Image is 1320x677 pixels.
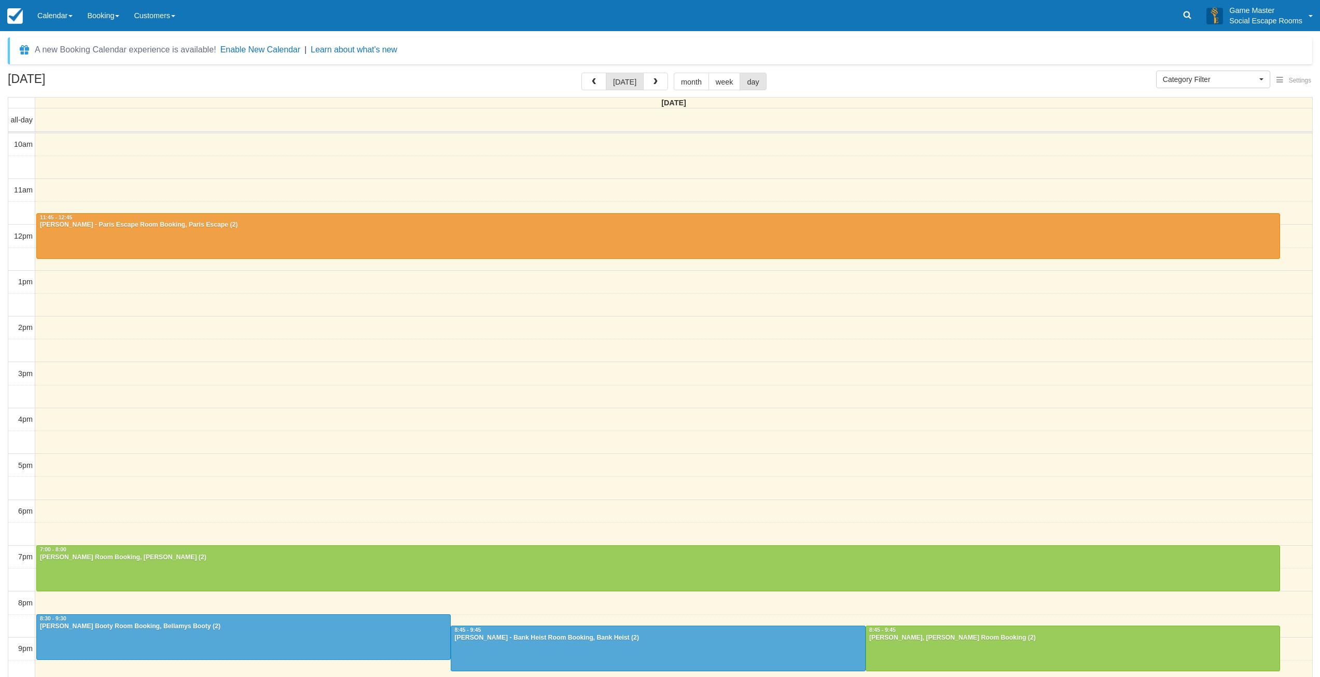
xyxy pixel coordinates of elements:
a: 8:30 - 9:30[PERSON_NAME] Booty Room Booking, Bellamys Booty (2) [36,614,451,660]
span: 8:30 - 9:30 [40,616,66,621]
span: Settings [1289,77,1311,84]
span: Category Filter [1163,74,1257,85]
button: Enable New Calendar [220,45,300,55]
p: Game Master [1229,5,1302,16]
button: day [740,73,766,90]
span: 10am [14,140,33,148]
button: Category Filter [1156,71,1270,88]
span: all-day [11,116,33,124]
span: [DATE] [661,99,686,107]
h2: [DATE] [8,73,139,92]
span: 5pm [18,461,33,469]
span: 8:45 - 9:45 [454,627,481,633]
span: 12pm [14,232,33,240]
img: checkfront-main-nav-mini-logo.png [7,8,23,24]
span: 4pm [18,415,33,423]
a: 8:45 - 9:45[PERSON_NAME], [PERSON_NAME] Room Booking (2) [866,626,1280,671]
button: week [708,73,741,90]
div: [PERSON_NAME] Booty Room Booking, Bellamys Booty (2) [39,623,448,631]
a: 7:00 - 8:00[PERSON_NAME] Room Booking, [PERSON_NAME] (2) [36,545,1280,591]
a: 8:45 - 9:45[PERSON_NAME] - Bank Heist Room Booking, Bank Heist (2) [451,626,866,671]
span: 6pm [18,507,33,515]
div: [PERSON_NAME] Room Booking, [PERSON_NAME] (2) [39,554,1277,562]
button: [DATE] [606,73,644,90]
p: Social Escape Rooms [1229,16,1302,26]
span: 8pm [18,599,33,607]
button: Settings [1270,73,1317,88]
img: A3 [1206,7,1223,24]
div: [PERSON_NAME] - Paris Escape Room Booking, Paris Escape (2) [39,221,1277,229]
a: Learn about what's new [311,45,397,54]
span: 9pm [18,644,33,653]
span: 7:00 - 8:00 [40,547,66,552]
button: month [674,73,709,90]
span: 1pm [18,278,33,286]
span: 2pm [18,323,33,331]
span: 8:45 - 9:45 [869,627,896,633]
div: [PERSON_NAME] - Bank Heist Room Booking, Bank Heist (2) [454,634,863,642]
span: 11:45 - 12:45 [40,215,72,220]
span: | [304,45,307,54]
a: 11:45 - 12:45[PERSON_NAME] - Paris Escape Room Booking, Paris Escape (2) [36,213,1280,259]
span: 3pm [18,369,33,378]
span: 11am [14,186,33,194]
span: 7pm [18,552,33,561]
div: [PERSON_NAME], [PERSON_NAME] Room Booking (2) [869,634,1277,642]
div: A new Booking Calendar experience is available! [35,44,216,56]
